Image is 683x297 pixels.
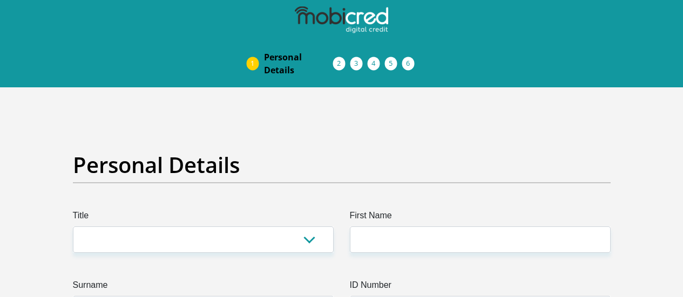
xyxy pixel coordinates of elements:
[73,152,611,178] h2: Personal Details
[350,279,611,296] label: ID Number
[73,279,334,296] label: Surname
[295,6,388,33] img: mobicred logo
[264,51,333,77] span: Personal Details
[350,226,611,253] input: First Name
[73,209,334,226] label: Title
[255,46,342,81] a: PersonalDetails
[350,209,611,226] label: First Name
